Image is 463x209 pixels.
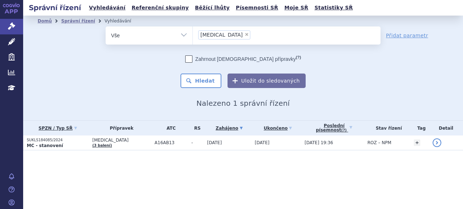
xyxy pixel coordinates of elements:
[89,121,151,135] th: Přípravek
[151,121,188,135] th: ATC
[414,139,420,146] a: +
[207,140,222,145] span: [DATE]
[296,55,301,60] abbr: (?)
[305,140,333,145] span: [DATE] 19:36
[368,140,391,145] span: ROZ – NPM
[193,3,232,13] a: Běžící lhůty
[196,99,290,108] span: Nalezeno 1 správní řízení
[61,18,95,24] a: Správní řízení
[364,121,410,135] th: Stav řízení
[185,55,301,63] label: Zahrnout [DEMOGRAPHIC_DATA] přípravky
[252,30,256,39] input: [MEDICAL_DATA]
[312,3,355,13] a: Statistiky SŘ
[92,143,112,147] a: (3 balení)
[188,121,204,135] th: RS
[410,121,429,135] th: Tag
[341,128,347,133] abbr: (?)
[87,3,128,13] a: Vyhledávání
[200,32,243,37] span: [MEDICAL_DATA]
[27,123,89,133] a: SPZN / Typ SŘ
[386,32,428,39] a: Přidat parametr
[92,138,151,143] span: [MEDICAL_DATA]
[255,123,301,133] a: Ukončeno
[23,3,87,13] h2: Správní řízení
[27,138,89,143] p: SUKLS184085/2024
[228,74,306,88] button: Uložit do sledovaných
[105,16,141,26] li: Vyhledávání
[429,121,463,135] th: Detail
[38,18,52,24] a: Domů
[129,3,191,13] a: Referenční skupiny
[154,140,188,145] span: A16AB13
[207,123,251,133] a: Zahájeno
[245,32,249,37] span: ×
[305,121,364,135] a: Poslednípísemnost(?)
[433,138,441,147] a: detail
[191,140,204,145] span: -
[180,74,221,88] button: Hledat
[234,3,280,13] a: Písemnosti SŘ
[27,143,63,148] strong: MC - stanovení
[282,3,310,13] a: Moje SŘ
[255,140,269,145] span: [DATE]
